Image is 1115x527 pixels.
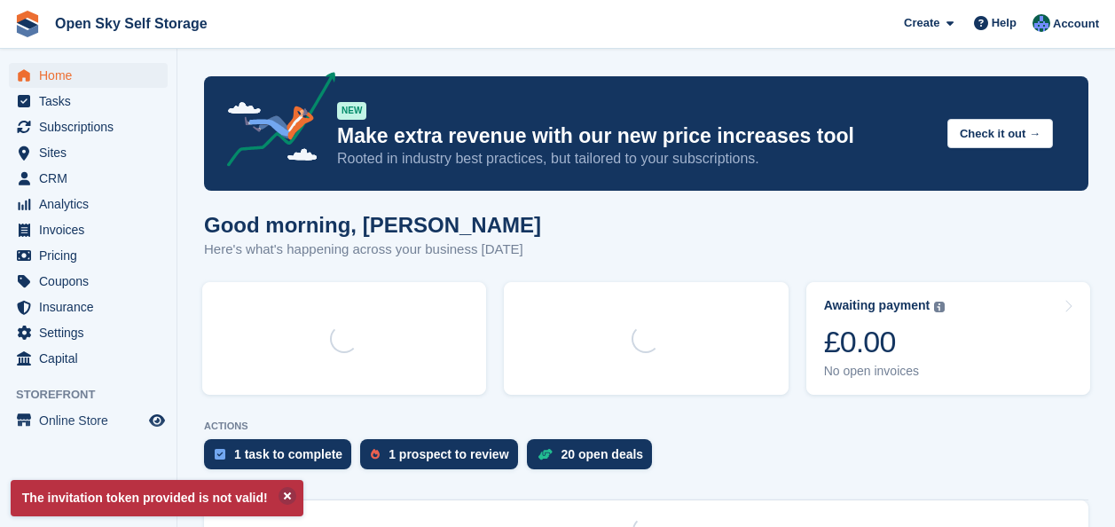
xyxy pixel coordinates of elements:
a: menu [9,320,168,345]
img: stora-icon-8386f47178a22dfd0bd8f6a31ec36ba5ce8667c1dd55bd0f319d3a0aa187defe.svg [14,11,41,37]
span: Subscriptions [39,114,145,139]
a: menu [9,243,168,268]
span: Insurance [39,295,145,319]
a: menu [9,166,168,191]
span: Account [1053,15,1099,33]
a: 1 prospect to review [360,439,526,478]
span: Settings [39,320,145,345]
div: £0.00 [824,324,946,360]
img: price-adjustments-announcement-icon-8257ccfd72463d97f412b2fc003d46551f7dbcb40ab6d574587a9cd5c0d94... [212,72,336,173]
p: Make extra revenue with our new price increases tool [337,123,933,149]
span: Home [39,63,145,88]
p: The invitation token provided is not valid! [11,480,303,516]
div: 1 task to complete [234,447,342,461]
div: 1 prospect to review [389,447,508,461]
img: icon-info-grey-7440780725fd019a000dd9b08b2336e03edf1995a4989e88bcd33f0948082b44.svg [934,302,945,312]
span: Coupons [39,269,145,294]
span: Online Store [39,408,145,433]
a: 20 open deals [527,439,662,478]
a: menu [9,89,168,114]
span: Sites [39,140,145,165]
img: task-75834270c22a3079a89374b754ae025e5fb1db73e45f91037f5363f120a921f8.svg [215,449,225,460]
div: No open invoices [824,364,946,379]
p: ACTIONS [204,421,1088,432]
a: menu [9,114,168,139]
a: menu [9,408,168,433]
span: CRM [39,166,145,191]
p: Here's what's happening across your business [DATE] [204,240,541,260]
img: deal-1b604bf984904fb50ccaf53a9ad4b4a5d6e5aea283cecdc64d6e3604feb123c2.svg [538,448,553,460]
a: menu [9,346,168,371]
span: Analytics [39,192,145,216]
button: Check it out → [947,119,1053,148]
span: Help [992,14,1017,32]
img: prospect-51fa495bee0391a8d652442698ab0144808aea92771e9ea1ae160a38d050c398.svg [371,449,380,460]
a: Preview store [146,410,168,431]
span: Invoices [39,217,145,242]
a: menu [9,269,168,294]
p: Rooted in industry best practices, but tailored to your subscriptions. [337,149,933,169]
span: Capital [39,346,145,371]
div: NEW [337,102,366,120]
span: Pricing [39,243,145,268]
span: Create [904,14,939,32]
a: menu [9,192,168,216]
a: menu [9,140,168,165]
div: 20 open deals [561,447,644,461]
a: 1 task to complete [204,439,360,478]
a: menu [9,63,168,88]
a: menu [9,217,168,242]
a: Awaiting payment £0.00 No open invoices [806,282,1090,395]
img: Damon Boniface [1033,14,1050,32]
span: Tasks [39,89,145,114]
h1: Good morning, [PERSON_NAME] [204,213,541,237]
span: Storefront [16,386,177,404]
div: Awaiting payment [824,298,930,313]
a: menu [9,295,168,319]
a: Open Sky Self Storage [48,9,215,38]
